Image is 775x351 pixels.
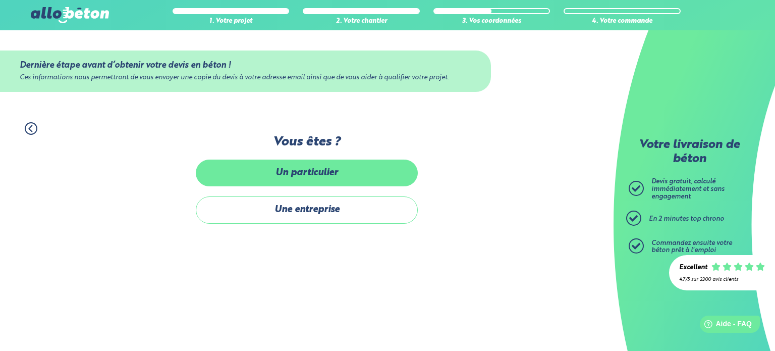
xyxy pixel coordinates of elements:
[20,74,471,82] div: Ces informations nous permettront de vous envoyer une copie du devis à votre adresse email ainsi ...
[196,160,418,186] label: Un particulier
[20,61,471,70] div: Dernière étape avant d’obtenir votre devis en béton !
[31,7,108,23] img: allobéton
[433,18,550,25] div: 3. Vos coordonnées
[685,312,764,340] iframe: Help widget launcher
[196,196,418,223] label: Une entreprise
[196,135,418,149] label: Vous êtes ?
[303,18,420,25] div: 2. Votre chantier
[564,18,681,25] div: 4. Votre commande
[173,18,290,25] div: 1. Votre projet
